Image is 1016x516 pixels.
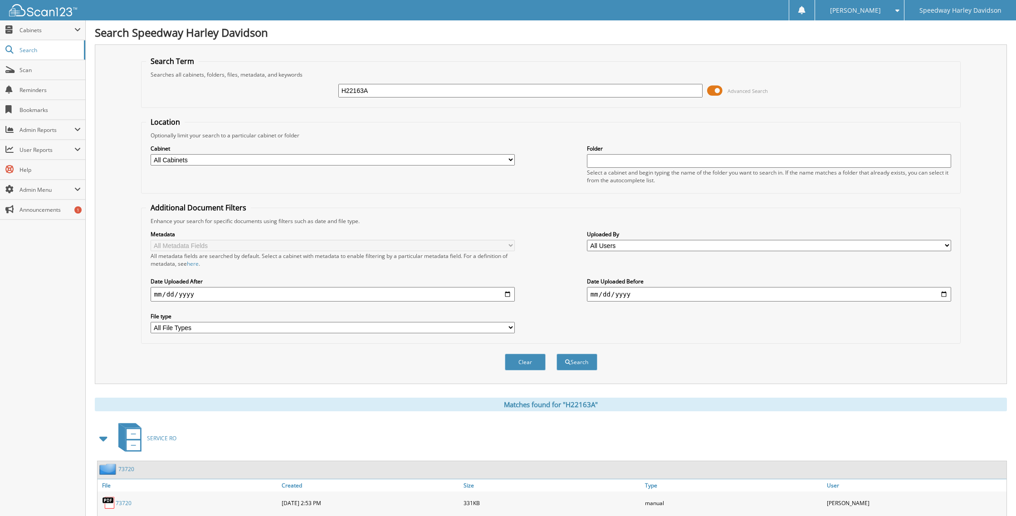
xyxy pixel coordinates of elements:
label: Metadata [151,230,515,238]
span: Speedway Harley Davidson [919,8,1001,13]
button: Clear [505,354,546,370]
div: 1 [74,206,82,214]
a: User [825,479,1006,492]
div: Enhance your search for specific documents using filters such as date and file type. [146,217,956,225]
div: manual [643,494,825,512]
span: [PERSON_NAME] [830,8,881,13]
a: here [187,260,199,268]
span: SERVICE RO [147,434,176,442]
a: Created [279,479,461,492]
label: Folder [587,145,952,152]
label: Uploaded By [587,230,952,238]
img: folder2.png [99,463,118,475]
legend: Search Term [146,56,199,66]
div: Optionally limit your search to a particular cabinet or folder [146,131,956,139]
a: File [98,479,279,492]
input: start [151,287,515,302]
span: User Reports [20,146,74,154]
h1: Search Speedway Harley Davidson [95,25,1007,40]
span: Admin Menu [20,186,74,194]
span: Advanced Search [728,88,768,94]
button: Search [557,354,597,370]
input: end [587,287,952,302]
span: Bookmarks [20,106,81,114]
legend: Additional Document Filters [146,203,251,213]
legend: Location [146,117,185,127]
span: Help [20,166,81,174]
div: [DATE] 2:53 PM [279,494,461,512]
div: Matches found for "H22163A" [95,398,1007,411]
div: [PERSON_NAME] [825,494,1006,512]
a: 73720 [118,465,134,473]
img: PDF.png [102,496,116,510]
div: Select a cabinet and begin typing the name of the folder you want to search in. If the name match... [587,169,952,184]
span: Cabinets [20,26,74,34]
div: All metadata fields are searched by default. Select a cabinet with metadata to enable filtering b... [151,252,515,268]
label: Date Uploaded After [151,277,515,285]
span: Reminders [20,86,81,94]
span: Scan [20,66,81,74]
label: Cabinet [151,145,515,152]
a: Size [461,479,643,492]
label: File type [151,312,515,320]
span: Admin Reports [20,126,74,134]
img: scan123-logo-white.svg [9,4,77,16]
a: SERVICE RO [113,420,176,456]
span: Search [20,46,79,54]
div: 331KB [461,494,643,512]
div: Searches all cabinets, folders, files, metadata, and keywords [146,71,956,78]
a: 73720 [116,499,132,507]
span: Announcements [20,206,81,214]
a: Type [643,479,825,492]
label: Date Uploaded Before [587,277,952,285]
